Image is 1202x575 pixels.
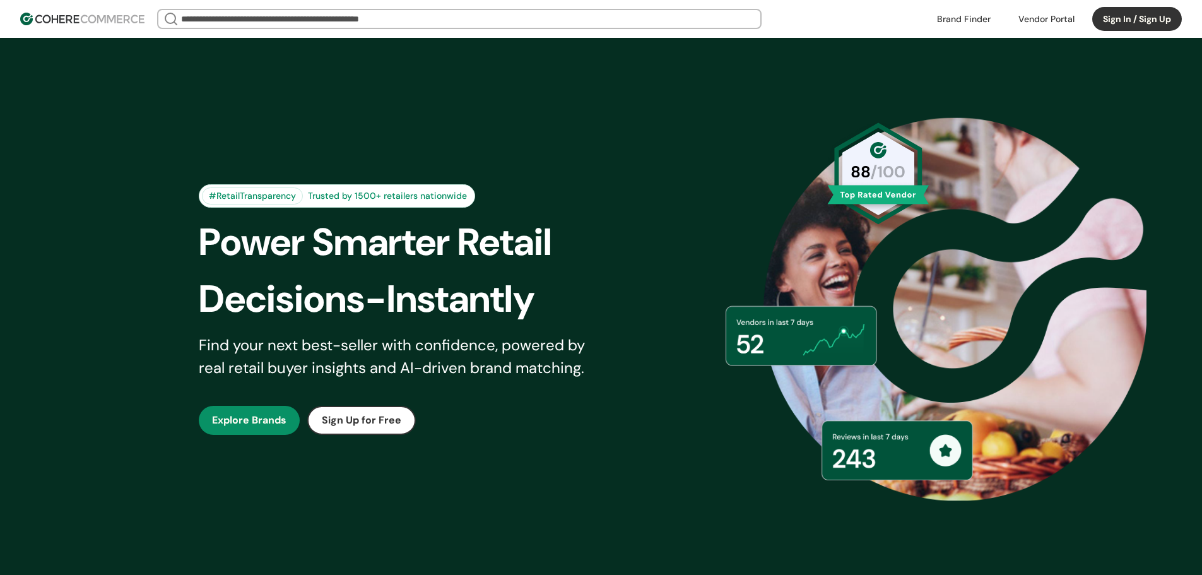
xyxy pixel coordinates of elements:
div: Power Smarter Retail [199,214,623,271]
button: Sign Up for Free [307,406,416,435]
img: Cohere Logo [20,13,144,25]
button: Explore Brands [199,406,300,435]
button: Sign In / Sign Up [1092,7,1182,31]
div: Decisions-Instantly [199,271,623,328]
div: Find your next best-seller with confidence, powered by real retail buyer insights and AI-driven b... [199,334,601,379]
div: Trusted by 1500+ retailers nationwide [303,189,472,203]
div: #RetailTransparency [202,187,303,205]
